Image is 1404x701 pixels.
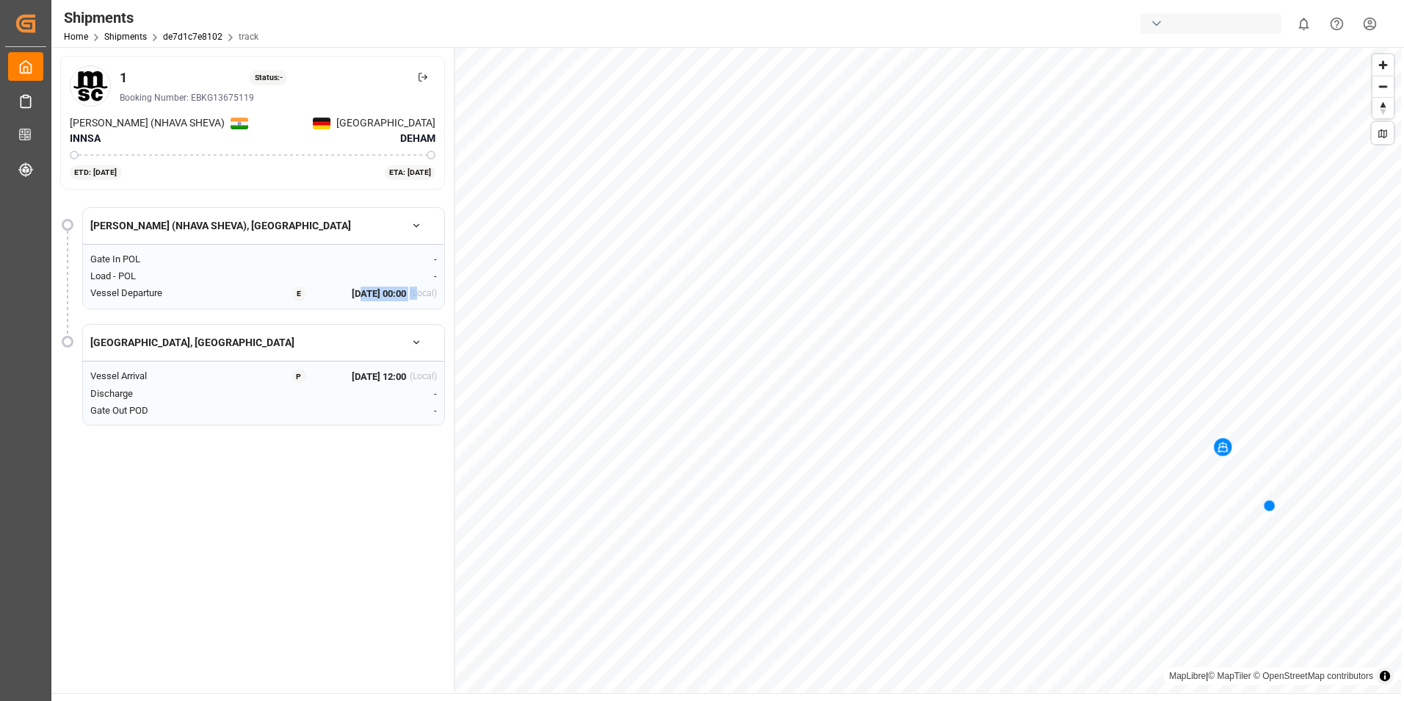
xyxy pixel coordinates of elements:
button: P [276,369,322,384]
img: Carrier Logo [72,68,109,104]
div: (Local) [410,287,437,301]
a: Shipments [104,32,147,42]
div: Vessel Arrival [90,369,219,384]
a: MapLibre [1169,671,1206,681]
img: Netherlands [231,118,248,129]
span: [DATE] 12:00 [352,370,406,384]
span: [DATE] 00:00 [352,287,406,301]
span: INNSA [70,132,101,144]
div: Vessel Departure [90,286,219,301]
div: Map marker [1264,497,1275,512]
div: ETA: [DATE] [385,165,436,180]
a: de7d1c7e8102 [163,32,222,42]
div: - [322,403,437,418]
div: P [292,370,306,384]
button: Reset bearing to north [1372,97,1394,118]
div: Gate Out POD [90,403,219,418]
div: Discharge [90,387,219,401]
button: Zoom in [1372,54,1394,76]
img: Netherlands [313,118,330,129]
canvas: Map [455,47,1401,692]
div: Status: - [250,71,287,85]
button: [GEOGRAPHIC_DATA], [GEOGRAPHIC_DATA] [83,330,444,356]
span: DEHAM [400,131,435,146]
div: Map marker [1214,438,1231,456]
div: Booking Number: EBKG13675119 [120,91,435,104]
button: show 0 new notifications [1287,7,1320,40]
div: - [322,269,437,284]
div: Gate In POL [90,252,219,267]
div: E [292,287,306,301]
div: Map marker [1216,439,1228,454]
span: [PERSON_NAME] (NHAVA SHEVA) [70,115,225,131]
div: | [1169,669,1373,683]
div: ETD: [DATE] [70,165,122,180]
div: (Local) [410,370,437,384]
div: Shipments [64,7,258,29]
div: - [322,252,437,267]
div: Load - POL [90,269,219,284]
a: Home [64,32,88,42]
div: - [322,387,437,401]
a: © MapTiler [1208,671,1251,681]
div: 1 [120,68,127,87]
button: Help Center [1320,7,1353,40]
button: [PERSON_NAME] (NHAVA SHEVA), [GEOGRAPHIC_DATA] [83,213,444,239]
span: [GEOGRAPHIC_DATA] [336,115,435,131]
a: © OpenStreetMap contributors [1253,671,1373,681]
summary: Toggle attribution [1376,667,1394,685]
button: Zoom out [1372,76,1394,97]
